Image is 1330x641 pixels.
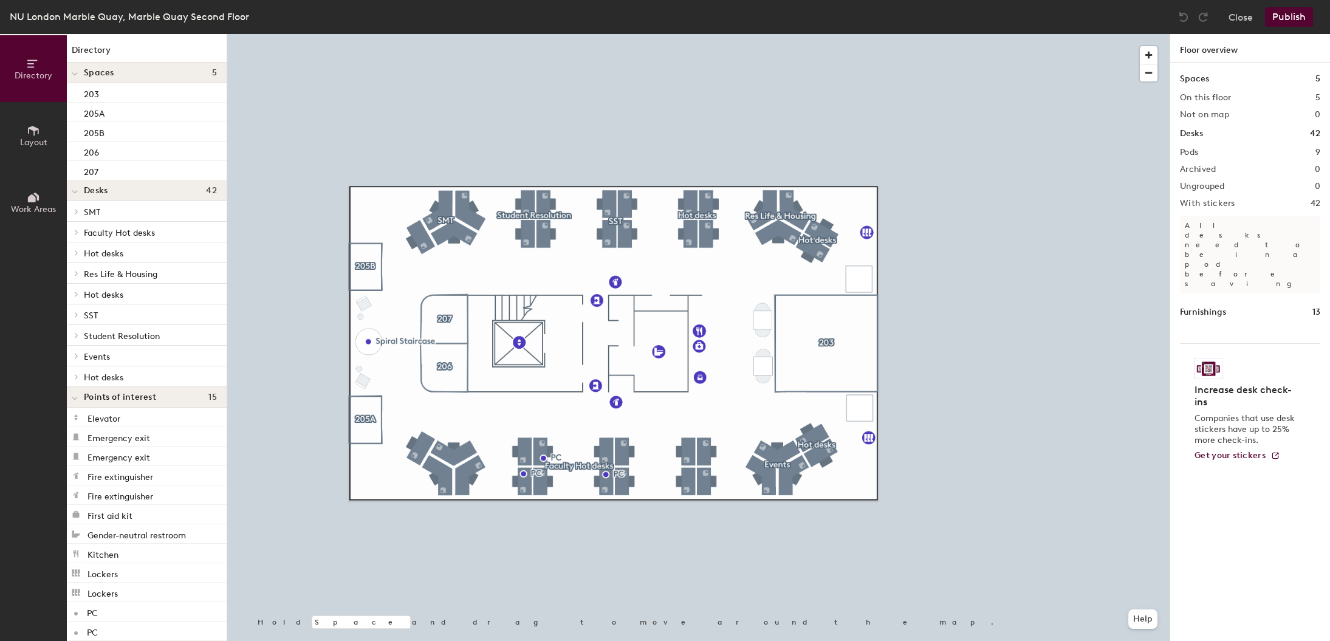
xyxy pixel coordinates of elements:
[84,372,123,383] span: Hot desks
[10,9,249,24] div: NU London Marble Quay, Marble Quay Second Floor
[87,410,120,424] p: Elevator
[84,228,155,238] span: Faculty Hot desks
[87,566,118,580] p: Lockers
[1170,34,1330,63] h1: Floor overview
[1195,358,1222,379] img: Sticker logo
[1197,11,1209,23] img: Redo
[84,163,98,177] p: 207
[84,269,157,279] span: Res Life & Housing
[87,585,118,599] p: Lockers
[67,44,227,63] h1: Directory
[87,488,153,502] p: Fire extinguisher
[1177,11,1190,23] img: Undo
[87,449,150,463] p: Emergency exit
[84,125,105,139] p: 205B
[15,70,52,81] span: Directory
[1180,306,1226,319] h1: Furnishings
[11,204,56,214] span: Work Areas
[1195,384,1298,408] h4: Increase desk check-ins
[1315,148,1320,157] h2: 9
[84,207,100,218] span: SMT
[20,137,47,148] span: Layout
[1265,7,1313,27] button: Publish
[1128,609,1157,629] button: Help
[212,68,217,78] span: 5
[87,605,98,619] p: PC
[1315,165,1320,174] h2: 0
[84,68,114,78] span: Spaces
[1180,182,1225,191] h2: Ungrouped
[84,392,156,402] span: Points of interest
[87,507,132,521] p: First aid kit
[1195,413,1298,446] p: Companies that use desk stickers have up to 25% more check-ins.
[1180,110,1229,120] h2: Not on map
[1315,72,1320,86] h1: 5
[84,310,98,321] span: SST
[1229,7,1253,27] button: Close
[1315,110,1320,120] h2: 0
[84,290,123,300] span: Hot desks
[1180,199,1235,208] h2: With stickers
[208,392,217,402] span: 15
[1180,72,1209,86] h1: Spaces
[1180,127,1203,140] h1: Desks
[84,105,105,119] p: 205A
[84,86,99,100] p: 203
[87,624,98,638] p: PC
[1315,93,1320,103] h2: 5
[87,430,150,444] p: Emergency exit
[87,468,153,482] p: Fire extinguisher
[206,186,217,196] span: 42
[1312,306,1320,319] h1: 13
[1180,165,1216,174] h2: Archived
[1315,182,1320,191] h2: 0
[87,527,186,541] p: Gender-neutral restroom
[1310,127,1320,140] h1: 42
[1180,216,1320,293] p: All desks need to be in a pod before saving
[87,546,118,560] p: Kitchen
[84,249,123,259] span: Hot desks
[1310,199,1320,208] h2: 42
[84,352,110,362] span: Events
[84,331,160,341] span: Student Resolution
[1180,93,1232,103] h2: On this floor
[1195,451,1280,461] a: Get your stickers
[84,186,108,196] span: Desks
[1180,148,1198,157] h2: Pods
[1195,450,1266,461] span: Get your stickers
[84,144,99,158] p: 206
